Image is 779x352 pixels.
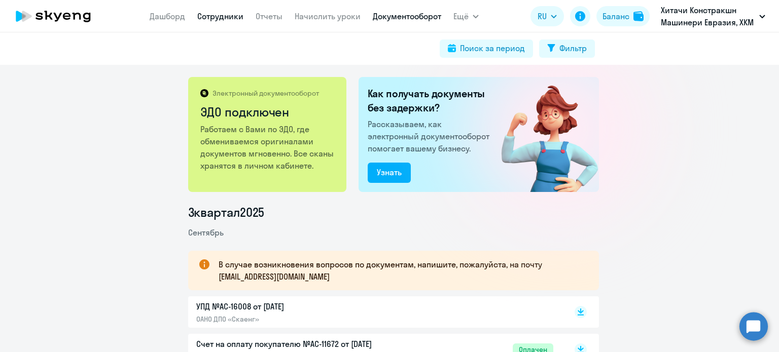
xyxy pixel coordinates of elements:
[368,118,493,154] p: Рассказываем, как электронный документооборот помогает вашему бизнесу.
[633,11,644,21] img: balance
[485,77,599,192] img: connected
[559,42,587,54] div: Фильтр
[256,11,282,21] a: Отчеты
[661,4,755,28] p: Хитачи Констракшн Машинери Евразия, ХКМ ЕВРАЗИЯ, ООО
[150,11,185,21] a: Дашборд
[368,87,493,115] h2: Как получать документы без задержки?
[440,40,533,58] button: Поиск за период
[200,104,336,120] h2: ЭДО подключен
[196,338,409,350] p: Счет на оплату покупателю №AC-11672 от [DATE]
[196,300,409,312] p: УПД №AC-16008 от [DATE]
[460,42,525,54] div: Поиск за период
[603,10,629,22] div: Баланс
[197,11,243,21] a: Сотрудники
[219,258,581,283] p: В случае возникновения вопросов по документам, напишите, пожалуйста, на почту [EMAIL_ADDRESS][DOM...
[453,10,469,22] span: Ещё
[538,10,547,22] span: RU
[196,315,409,324] p: ОАНО ДПО «Скаенг»
[377,166,402,178] div: Узнать
[188,227,224,238] span: Сентябрь
[656,4,770,28] button: Хитачи Констракшн Машинери Евразия, ХКМ ЕВРАЗИЯ, ООО
[213,89,319,98] p: Электронный документооборот
[596,6,650,26] button: Балансbalance
[539,40,595,58] button: Фильтр
[188,204,599,220] li: 3 квартал 2025
[196,300,553,324] a: УПД №AC-16008 от [DATE]ОАНО ДПО «Скаенг»
[373,11,441,21] a: Документооборот
[530,6,564,26] button: RU
[295,11,361,21] a: Начислить уроки
[200,123,336,172] p: Работаем с Вами по ЭДО, где обмениваемся оригиналами документов мгновенно. Все сканы хранятся в л...
[368,163,411,183] button: Узнать
[453,6,479,26] button: Ещё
